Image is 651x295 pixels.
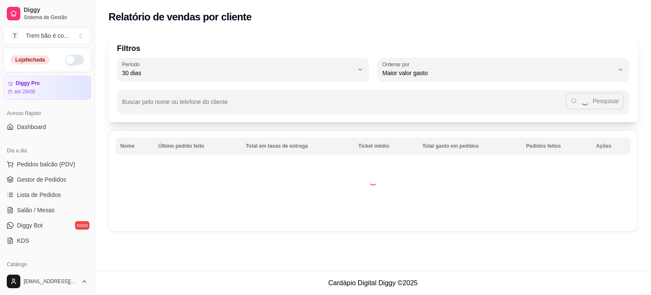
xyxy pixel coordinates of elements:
span: Pedidos balcão (PDV) [17,160,75,169]
article: até 28/08 [14,88,35,95]
span: Lista de Pedidos [17,191,61,199]
footer: Cardápio Digital Diggy © 2025 [95,271,651,295]
span: Salão / Mesas [17,206,55,214]
span: Diggy Bot [17,221,43,230]
span: Dashboard [17,123,46,131]
div: Catálogo [3,258,91,271]
a: Dashboard [3,120,91,134]
span: [EMAIL_ADDRESS][DOMAIN_NAME] [24,278,78,285]
button: Select a team [3,27,91,44]
button: Ordenar porMaior valor gasto [377,58,629,81]
span: KDS [17,236,29,245]
span: Diggy [24,6,88,14]
span: Maior valor gasto [382,69,614,77]
button: Período30 dias [117,58,369,81]
p: Filtros [117,42,629,54]
h2: Relatório de vendas por cliente [108,10,252,24]
a: Diggy Botnovo [3,219,91,232]
div: Acesso Rápido [3,107,91,120]
label: Período [122,61,142,68]
button: Alterar Status [65,55,84,65]
button: [EMAIL_ADDRESS][DOMAIN_NAME] [3,271,91,292]
button: Pedidos balcão (PDV) [3,157,91,171]
a: DiggySistema de Gestão [3,3,91,24]
div: Loading [369,177,377,185]
a: KDS [3,234,91,247]
div: Trem bão é co ... [26,31,69,40]
span: T [11,31,19,40]
a: Lista de Pedidos [3,188,91,202]
a: Gestor de Pedidos [3,173,91,186]
span: Gestor de Pedidos [17,175,66,184]
div: Dia a dia [3,144,91,157]
label: Ordenar por [382,61,412,68]
article: Diggy Pro [16,80,40,87]
span: Sistema de Gestão [24,14,88,21]
div: Loja fechada [11,55,50,65]
input: Buscar pelo nome ou telefone do cliente [122,101,566,110]
a: Salão / Mesas [3,203,91,217]
a: Diggy Proaté 28/08 [3,76,91,100]
span: 30 dias [122,69,353,77]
